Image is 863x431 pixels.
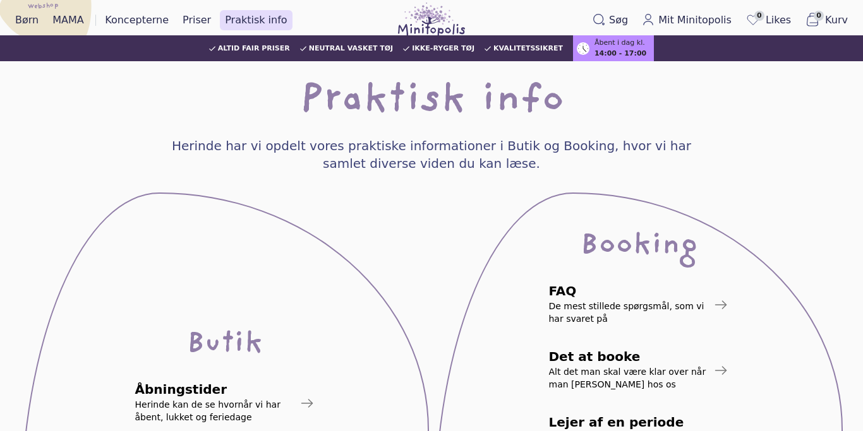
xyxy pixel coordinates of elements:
span: Mit Minitopolis [658,13,732,28]
span: Det at booke [549,350,708,363]
button: 0Kurv [800,9,853,31]
span: Ikke-ryger tøj [412,45,474,52]
span: Åbningstider [135,383,294,396]
a: Koncepterne [100,10,174,30]
span: Søg [609,13,628,28]
span: Altid fair priser [218,45,290,52]
a: Børn [10,10,44,30]
span: Kvalitetssikret [493,45,563,52]
span: Alt det man skal være klar over når man [PERSON_NAME] hos os [549,365,708,391]
span: 0 [814,11,824,21]
a: Praktisk info [220,10,292,30]
a: ÅbningstiderHerinde kan de se hvornår vi har åbent, lukket og feriedage [130,378,320,428]
span: Kurv [825,13,848,28]
span: Herinde kan de se hvornår vi har åbent, lukket og feriedage [135,398,294,423]
a: 0Likes [740,9,796,31]
span: Lejer af en periode [549,416,708,428]
span: FAQ [549,285,708,297]
span: De mest stillede spørgsmål, som vi har svaret på [549,300,708,325]
a: Åbent i dag kl.14:00 - 17:00 [573,35,654,61]
a: Mit Minitopolis [637,10,737,30]
img: Minitopolis logo [398,3,466,38]
a: MAMA [47,10,89,30]
a: FAQDe mest stillede spørgsmål, som vi har svaret på [544,280,733,330]
span: 14:00 - 17:00 [594,49,646,59]
div: Butik [186,333,263,358]
h4: Herinde har vi opdelt vores praktiske informationer i Butik og Booking, hvor vi har samlet divers... [148,137,715,172]
span: Åbent i dag kl. [594,38,645,49]
a: Priser [178,10,216,30]
a: Det at bookeAlt det man skal være klar over når man [PERSON_NAME] hos os [544,345,733,396]
span: Likes [766,13,791,28]
span: 0 [754,11,764,21]
h1: Praktisk info [299,81,564,122]
span: Neutral vasket tøj [309,45,394,52]
div: Booking [580,234,697,259]
button: Søg [588,10,633,30]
